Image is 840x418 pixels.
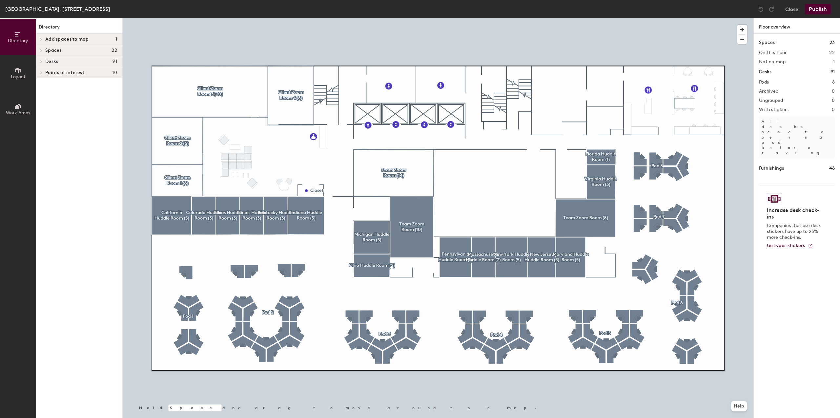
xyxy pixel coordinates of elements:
[754,18,840,34] h1: Floor overview
[767,207,823,220] h4: Increase desk check-ins
[832,98,835,103] h2: 0
[759,39,775,46] h1: Spaces
[6,110,30,116] span: Work Areas
[767,243,813,249] a: Get your stickers
[759,59,786,65] h2: Not on map
[115,37,117,42] span: 1
[833,59,835,65] h2: 1
[759,116,835,158] p: All desks need to be in a pod before saving
[45,70,84,75] span: Points of interest
[768,6,775,12] img: Redo
[767,223,823,240] p: Companies that use desk stickers have up to 25% more check-ins.
[112,48,117,53] span: 22
[759,68,771,76] h1: Desks
[832,80,835,85] h2: 8
[113,59,117,64] span: 91
[805,4,831,14] button: Publish
[759,98,783,103] h2: Ungrouped
[830,39,835,46] h1: 23
[8,38,28,44] span: Directory
[767,193,782,204] img: Sticker logo
[45,48,62,53] span: Spaces
[759,50,787,55] h2: On this floor
[829,165,835,172] h1: 46
[832,89,835,94] h2: 0
[5,5,110,13] div: [GEOGRAPHIC_DATA], [STREET_ADDRESS]
[36,24,122,34] h1: Directory
[45,37,89,42] span: Add spaces to map
[785,4,798,14] button: Close
[759,80,769,85] h2: Pods
[759,89,778,94] h2: Archived
[112,70,117,75] span: 10
[767,243,805,248] span: Get your stickers
[830,68,835,76] h1: 91
[829,50,835,55] h2: 22
[45,59,58,64] span: Desks
[759,165,784,172] h1: Furnishings
[758,6,764,12] img: Undo
[832,107,835,112] h2: 0
[11,74,26,80] span: Layout
[731,401,747,411] button: Help
[759,107,789,112] h2: With stickers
